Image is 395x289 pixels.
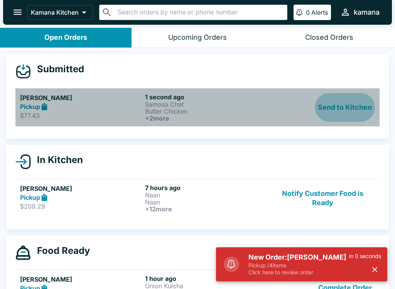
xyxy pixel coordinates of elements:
h4: In Kitchen [31,154,83,166]
p: $209.29 [20,202,142,210]
h4: Submitted [31,63,84,75]
strong: Pickup [20,194,40,201]
h4: Food Ready [31,245,90,257]
button: Send to Kitchen [315,93,375,122]
button: Notify Customer Food is Ready [270,184,375,212]
h5: New Order: [PERSON_NAME] [248,253,349,262]
p: Naan [145,199,267,206]
p: 0 [306,8,310,16]
button: Kamana Kitchen [27,5,93,20]
h6: 1 hour ago [145,275,267,282]
h6: 7 hours ago [145,184,267,192]
p: Pickup / 4 items [248,262,349,269]
strong: Pickup [20,103,40,110]
h6: + 12 more [145,206,267,212]
div: kamana [354,8,380,17]
div: Closed Orders [305,33,353,42]
h5: [PERSON_NAME] [20,275,142,284]
p: Butter Chicken [145,108,267,115]
p: Naan [145,192,267,199]
h5: [PERSON_NAME] [20,93,142,102]
a: [PERSON_NAME]Pickup$77.431 second agoSamosa ChatButter Chicken+2moreSend to Kitchen [15,88,380,126]
input: Search orders by name or phone number [115,7,284,18]
a: [PERSON_NAME]Pickup$209.297 hours agoNaanNaan+12moreNotify Customer Food is Ready [15,179,380,217]
h6: + 2 more [145,115,267,122]
button: kamana [337,4,383,20]
button: open drawer [8,2,27,22]
h5: [PERSON_NAME] [20,184,142,193]
p: in 0 seconds [349,253,381,260]
div: Open Orders [44,33,87,42]
p: Kamana Kitchen [31,8,79,16]
h6: 1 second ago [145,93,267,101]
div: Upcoming Orders [168,33,227,42]
p: Alerts [311,8,328,16]
p: $77.43 [20,112,142,119]
p: Samosa Chat [145,101,267,108]
p: Click here to review order [248,269,349,276]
